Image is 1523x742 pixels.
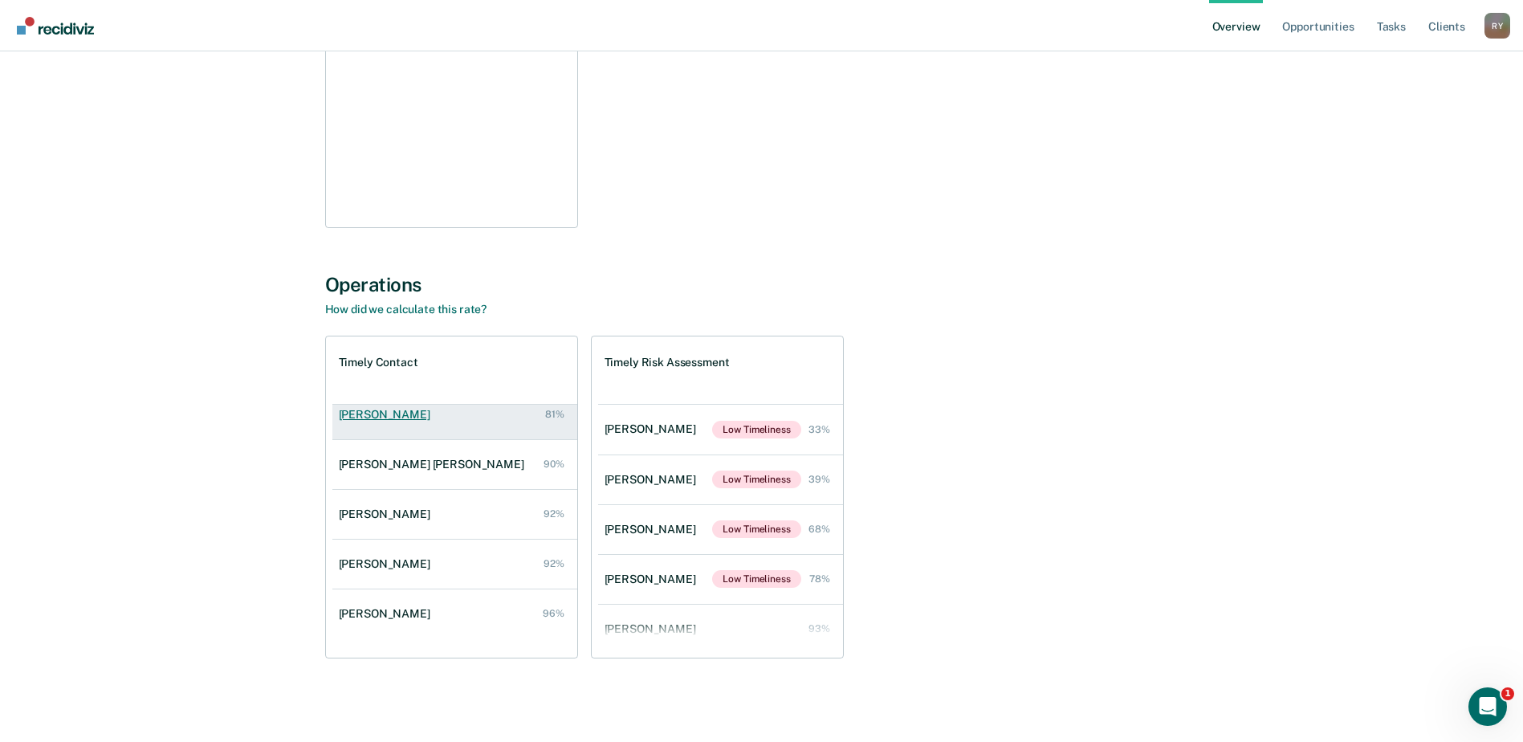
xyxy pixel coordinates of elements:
div: [PERSON_NAME] [339,607,437,621]
div: 33% [808,424,830,435]
div: [PERSON_NAME] [339,508,437,521]
a: [PERSON_NAME]Low Timeliness 68% [598,504,843,554]
a: How did we calculate this rate? [325,303,487,316]
div: 93% [808,623,830,634]
span: Low Timeliness [712,421,800,438]
h1: Timely Risk Assessment [605,356,730,369]
div: R Y [1484,13,1510,39]
div: 81% [545,409,564,420]
a: [PERSON_NAME] 96% [332,591,577,637]
div: [PERSON_NAME] [605,422,702,436]
div: [PERSON_NAME] [339,408,437,422]
a: [PERSON_NAME] 93% [598,606,843,652]
div: Operations [325,273,1199,296]
span: Low Timeliness [712,471,800,488]
a: [PERSON_NAME] 81% [332,392,577,438]
span: Low Timeliness [712,520,800,538]
div: [PERSON_NAME] [605,523,702,536]
button: Profile dropdown button [1484,13,1510,39]
a: [PERSON_NAME] 92% [332,491,577,537]
iframe: Intercom live chat [1468,687,1507,726]
a: [PERSON_NAME]Low Timeliness 33% [598,405,843,455]
div: [PERSON_NAME] [605,622,702,636]
div: 96% [543,608,564,619]
div: 78% [809,573,830,585]
a: [PERSON_NAME] 92% [332,541,577,587]
div: [PERSON_NAME] [339,557,437,571]
h1: Timely Contact [339,356,418,369]
span: Low Timeliness [712,570,800,588]
div: [PERSON_NAME] [PERSON_NAME] [339,458,531,471]
a: [PERSON_NAME]Low Timeliness 78% [598,554,843,604]
div: 90% [544,459,564,470]
div: 92% [544,558,564,569]
img: Recidiviz [17,17,94,35]
div: 92% [544,508,564,520]
div: [PERSON_NAME] [605,573,702,586]
div: [PERSON_NAME] [605,473,702,487]
a: [PERSON_NAME] [PERSON_NAME] 90% [332,442,577,487]
div: 68% [808,524,830,535]
a: [PERSON_NAME]Low Timeliness 39% [598,455,843,504]
div: 39% [808,474,830,485]
span: 1 [1501,687,1514,700]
